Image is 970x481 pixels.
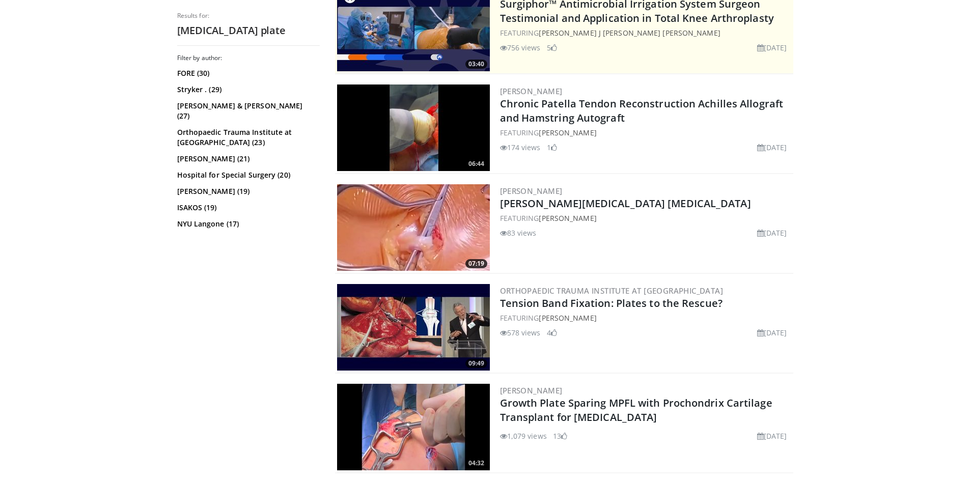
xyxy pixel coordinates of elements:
[500,186,563,196] a: [PERSON_NAME]
[757,228,787,238] li: [DATE]
[337,84,490,171] a: 06:44
[177,101,317,121] a: [PERSON_NAME] & [PERSON_NAME] (27)
[337,84,490,171] img: 3f93c4f4-1cd8-4ddd-8d31-b4fae3ac52ad.300x170_q85_crop-smart_upscale.jpg
[547,42,557,53] li: 5
[177,54,320,62] h3: Filter by author:
[177,170,317,180] a: Hospital for Special Surgery (20)
[465,60,487,69] span: 03:40
[500,142,541,153] li: 174 views
[465,159,487,168] span: 06:44
[500,313,791,323] div: FEATURING
[500,385,563,395] a: [PERSON_NAME]
[500,286,724,296] a: Orthopaedic Trauma Institute at [GEOGRAPHIC_DATA]
[500,327,541,338] li: 578 views
[177,186,317,196] a: [PERSON_NAME] (19)
[500,213,791,223] div: FEATURING
[553,431,567,441] li: 13
[500,127,791,138] div: FEATURING
[337,184,490,271] a: 07:19
[500,86,563,96] a: [PERSON_NAME]
[337,184,490,271] img: 47142257-b3a7-487c-bfaf-3e42b00cd54f.300x170_q85_crop-smart_upscale.jpg
[500,396,772,424] a: Growth Plate Sparing MPFL with Prochondrix Cartilage Transplant for [MEDICAL_DATA]
[757,142,787,153] li: [DATE]
[547,142,557,153] li: 1
[500,27,791,38] div: FEATURING
[337,384,490,470] a: 04:32
[177,154,317,164] a: [PERSON_NAME] (21)
[757,42,787,53] li: [DATE]
[177,12,320,20] p: Results for:
[337,284,490,371] a: 09:49
[177,68,317,78] a: FORE (30)
[500,431,547,441] li: 1,079 views
[500,42,541,53] li: 756 views
[465,359,487,368] span: 09:49
[757,431,787,441] li: [DATE]
[177,84,317,95] a: Stryker . (29)
[177,219,317,229] a: NYU Langone (17)
[500,97,784,125] a: Chronic Patella Tendon Reconstruction Achilles Allograft and Hamstring Autograft
[177,127,317,148] a: Orthopaedic Trauma Institute at [GEOGRAPHIC_DATA] (23)
[177,203,317,213] a: ISAKOS (19)
[337,284,490,371] img: 722b926d-ae78-4e9b-b911-342cd950a513.300x170_q85_crop-smart_upscale.jpg
[500,296,723,310] a: Tension Band Fixation: Plates to the Rescue?
[337,384,490,470] img: ffc56676-9ce6-4709-8329-14d886d4fcb7.300x170_q85_crop-smart_upscale.jpg
[539,28,720,38] a: [PERSON_NAME] J [PERSON_NAME] [PERSON_NAME]
[539,313,596,323] a: [PERSON_NAME]
[500,196,751,210] a: [PERSON_NAME][MEDICAL_DATA] [MEDICAL_DATA]
[465,259,487,268] span: 07:19
[177,24,320,37] h2: [MEDICAL_DATA] plate
[547,327,557,338] li: 4
[465,459,487,468] span: 04:32
[539,128,596,137] a: [PERSON_NAME]
[500,228,537,238] li: 83 views
[757,327,787,338] li: [DATE]
[539,213,596,223] a: [PERSON_NAME]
